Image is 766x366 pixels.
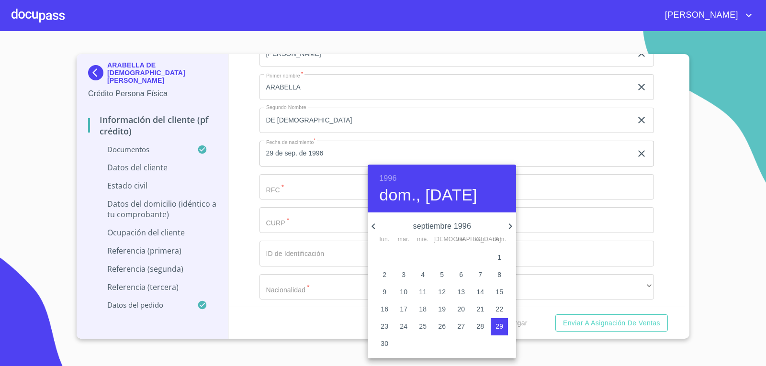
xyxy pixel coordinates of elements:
p: 22 [496,304,503,314]
button: 14 [472,284,489,301]
p: 6 [459,270,463,279]
p: 29 [496,322,503,331]
button: 22 [491,301,508,318]
p: 30 [381,339,388,348]
button: 24 [395,318,412,335]
button: 11 [414,284,431,301]
span: sáb. [472,235,489,244]
p: 1 [497,253,501,262]
button: 25 [414,318,431,335]
button: 4 [414,266,431,284]
p: 3 [402,270,406,279]
button: 28 [472,318,489,335]
button: 5 [433,266,451,284]
p: 12 [438,287,446,297]
span: [DEMOGRAPHIC_DATA]. [433,235,451,244]
p: 21 [476,304,484,314]
p: 17 [400,304,407,314]
p: 24 [400,322,407,331]
p: 7 [478,270,482,279]
span: mar. [395,235,412,244]
p: 11 [419,287,427,297]
p: 20 [457,304,465,314]
button: 6 [452,266,470,284]
button: 20 [452,301,470,318]
button: 27 [452,318,470,335]
button: 10 [395,284,412,301]
button: 17 [395,301,412,318]
button: 7 [472,266,489,284]
button: 2 [376,266,393,284]
p: 14 [476,287,484,297]
p: 10 [400,287,407,297]
button: 26 [433,318,451,335]
p: 19 [438,304,446,314]
p: 18 [419,304,427,314]
button: 21 [472,301,489,318]
button: 1 [491,249,508,266]
p: 4 [421,270,425,279]
p: 15 [496,287,503,297]
p: 26 [438,322,446,331]
button: 9 [376,284,393,301]
button: 1996 [379,172,396,185]
p: 2 [383,270,386,279]
button: 30 [376,335,393,353]
button: 3 [395,266,412,284]
p: 13 [457,287,465,297]
p: 25 [419,322,427,331]
p: 23 [381,322,388,331]
button: 8 [491,266,508,284]
span: dom. [491,235,508,244]
button: 23 [376,318,393,335]
p: 5 [440,270,444,279]
span: vie. [452,235,470,244]
button: 16 [376,301,393,318]
p: 28 [476,322,484,331]
span: lun. [376,235,393,244]
p: 8 [497,270,501,279]
span: mié. [414,235,431,244]
button: 12 [433,284,451,301]
button: 15 [491,284,508,301]
button: dom., [DATE] [379,185,477,205]
p: 27 [457,322,465,331]
button: 18 [414,301,431,318]
button: 19 [433,301,451,318]
p: septiembre 1996 [379,221,505,232]
p: 16 [381,304,388,314]
button: 29 [491,318,508,335]
button: 13 [452,284,470,301]
p: 9 [383,287,386,297]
